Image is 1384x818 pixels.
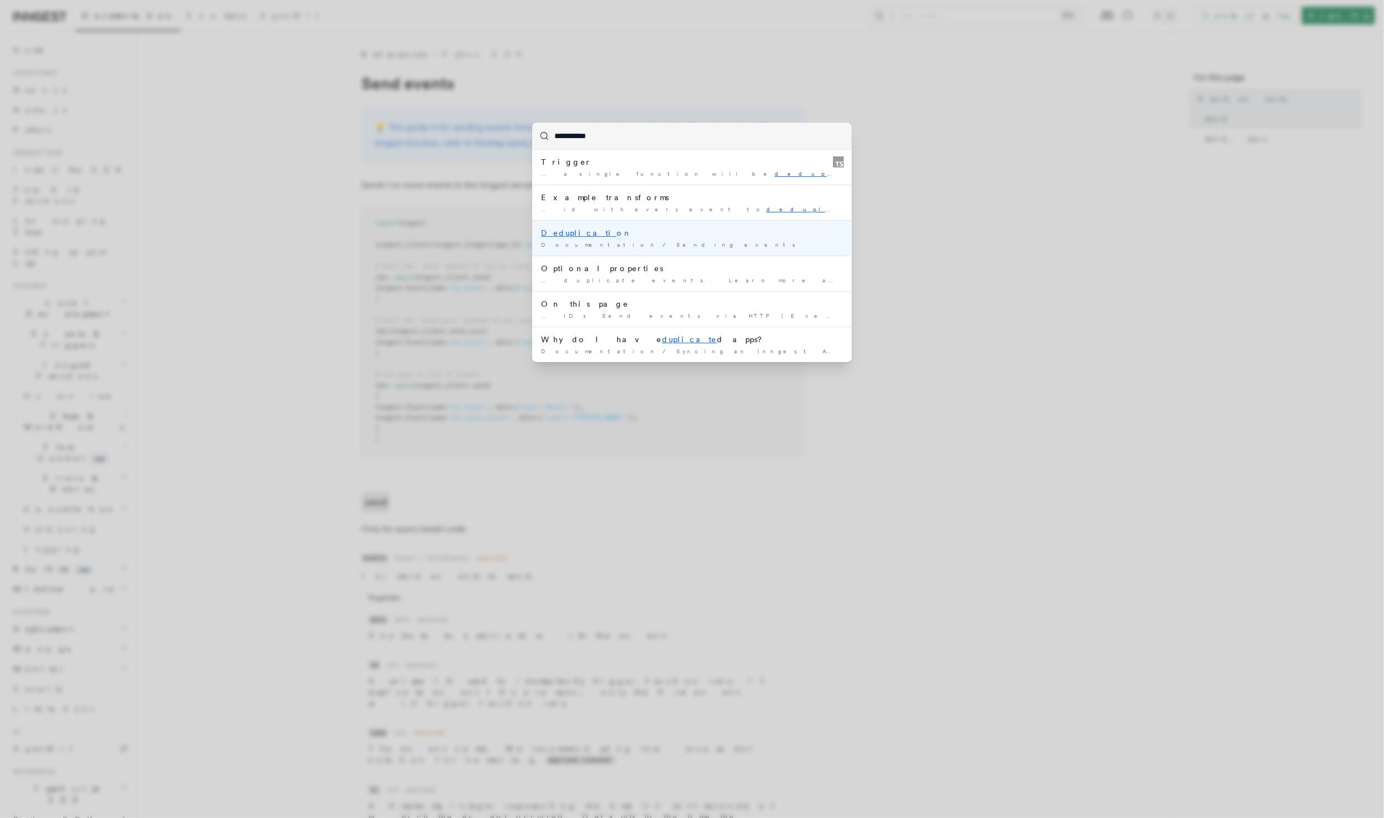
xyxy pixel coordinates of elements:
[541,228,617,237] mark: Deduplicati
[541,312,843,320] div: … IDs Send events via HTTP (Event API) on Further reading
[541,348,658,354] span: Documentation
[676,348,839,354] span: Syncing an Inngest App
[541,170,843,178] div: … a single function will be d. NameeventTypestringRequiredoptionalDescription …
[541,276,843,284] div: … duplicate events. Learn more about on. ts is the timestamp …
[541,263,843,274] div: Optional properties
[541,298,843,309] div: On this page
[775,170,877,177] mark: deduplicate
[662,335,717,344] mark: duplicate
[541,227,843,238] div: on
[541,156,843,167] div: Trigger
[663,241,672,248] span: /
[541,241,658,248] span: Documentation
[541,334,843,345] div: Why do I have d apps?
[766,206,869,212] mark: deduplicate
[541,192,843,203] div: Example transforms
[841,348,851,354] span: /
[541,205,843,214] div: … id with every event to events. We can use …
[676,241,802,248] span: Sending events
[663,348,672,354] span: /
